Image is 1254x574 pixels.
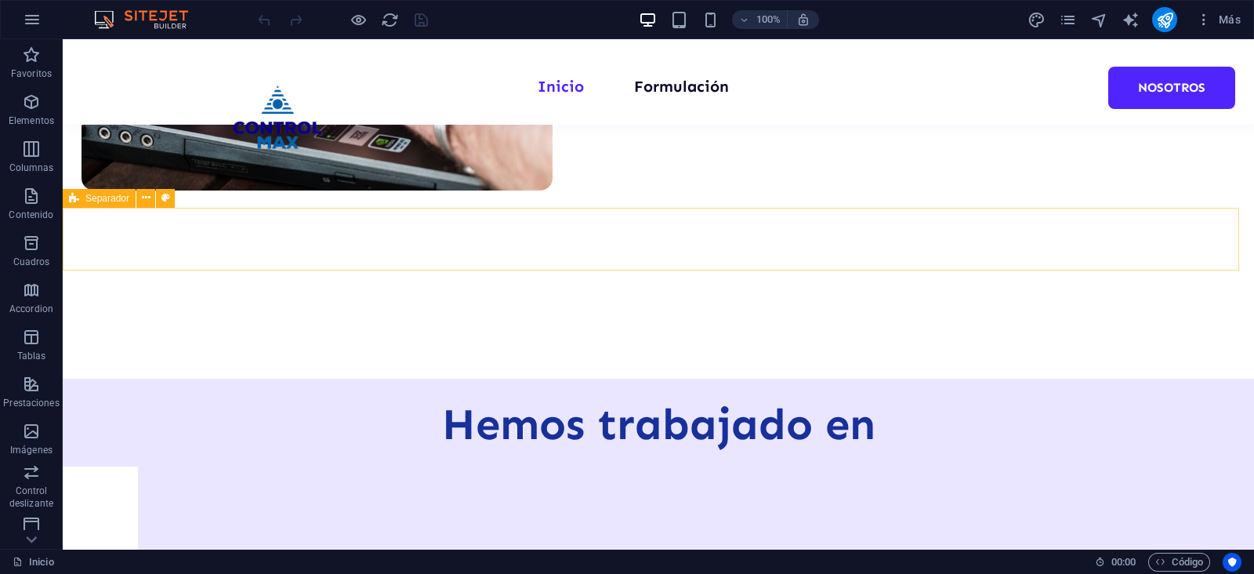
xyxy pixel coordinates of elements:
p: Columnas [9,162,54,174]
p: Elementos [9,114,54,127]
p: Cuadros [13,256,50,268]
h6: Tiempo de la sesión [1095,553,1136,572]
i: Navegador [1090,11,1108,29]
p: Favoritos [11,67,52,80]
button: Haz clic para salir del modo de previsualización y seguir editando [349,10,368,29]
span: Código [1155,553,1203,572]
h6: 100% [756,10,781,29]
span: : [1122,556,1125,568]
button: text_generator [1121,10,1140,29]
button: pages [1058,10,1077,29]
img: Editor Logo [90,10,208,29]
button: design [1027,10,1046,29]
p: Contenido [9,209,53,221]
button: Usercentrics [1223,553,1241,572]
i: Al redimensionar, ajustar el nivel de zoom automáticamente para ajustarse al dispositivo elegido. [796,13,810,27]
i: Diseño (Ctrl+Alt+Y) [1027,11,1046,29]
button: Código [1148,553,1210,572]
button: publish [1152,7,1177,32]
p: Tablas [17,350,46,362]
span: Más [1196,12,1241,27]
span: 00 00 [1111,553,1136,572]
button: reload [380,10,399,29]
button: 100% [732,10,788,29]
i: AI Writer [1122,11,1140,29]
i: Publicar [1156,11,1174,29]
button: Más [1190,7,1247,32]
p: Prestaciones [3,397,59,409]
i: Páginas (Ctrl+Alt+S) [1059,11,1077,29]
button: navigator [1089,10,1108,29]
i: Volver a cargar página [381,11,399,29]
p: Imágenes [10,444,53,456]
span: Separador [85,194,129,203]
p: Accordion [9,303,53,315]
a: Haz clic para cancelar la selección y doble clic para abrir páginas [13,553,54,572]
